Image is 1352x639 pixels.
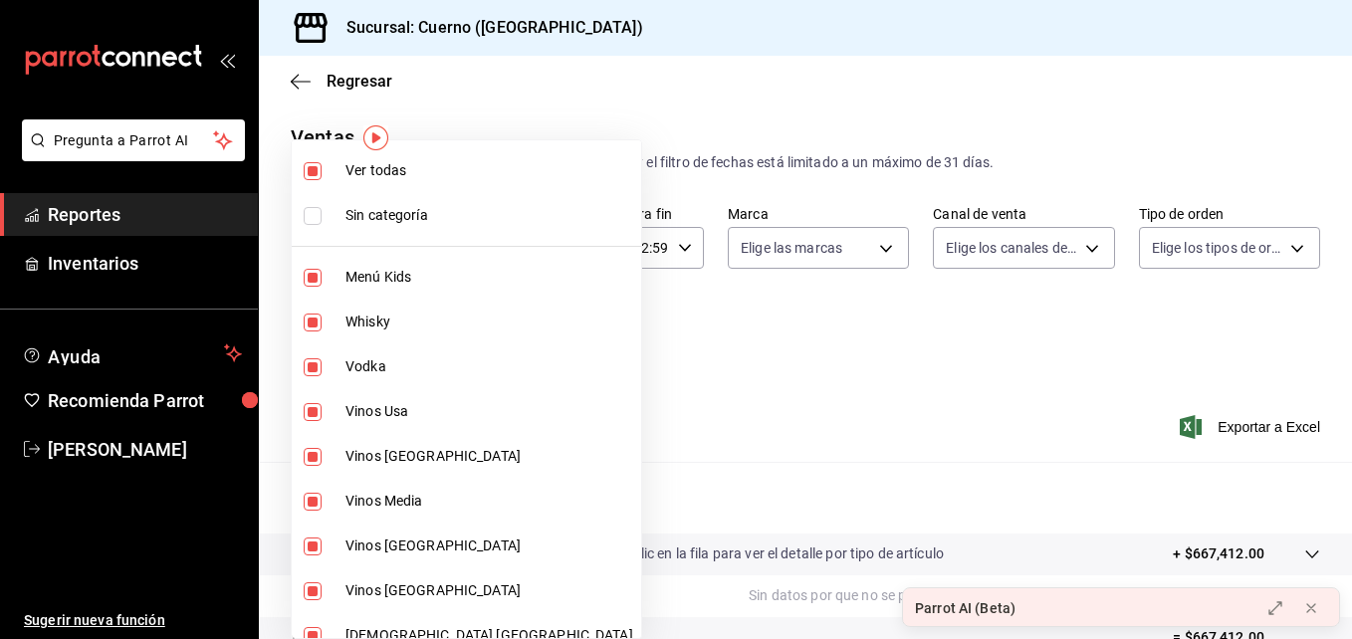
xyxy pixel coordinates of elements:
span: Vodka [345,356,633,377]
span: Whisky [345,312,633,332]
span: Vinos [GEOGRAPHIC_DATA] [345,446,633,467]
img: Marcador de información sobre herramientas [363,125,388,150]
span: Ver todas [345,160,633,181]
span: Vinos [GEOGRAPHIC_DATA] [345,535,633,556]
span: Menú Kids [345,267,633,288]
span: Sin categoría [345,205,633,226]
span: Vinos Usa [345,401,633,422]
span: Vinos Media [345,491,633,512]
span: Vinos [GEOGRAPHIC_DATA] [345,580,633,601]
div: Parrot AI (Beta) [915,598,1015,619]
